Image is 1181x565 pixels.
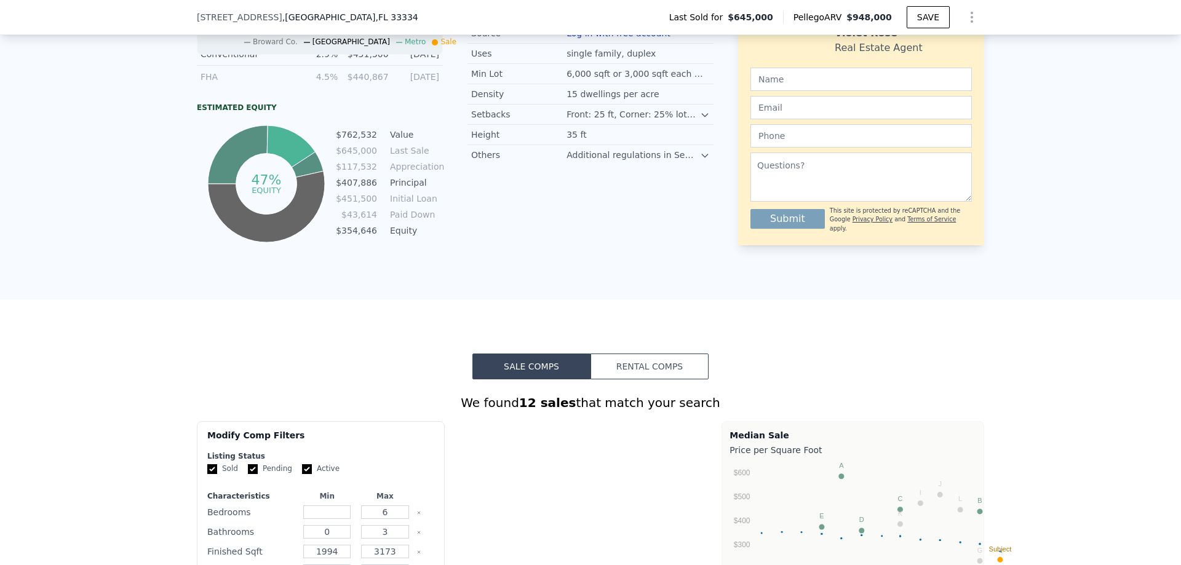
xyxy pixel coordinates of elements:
input: Pending [248,464,258,474]
span: Pellego ARV [793,11,847,23]
text: I [920,489,921,496]
div: 15 dwellings per acre [567,88,661,100]
div: 35 ft [567,128,589,141]
td: Initial Loan [388,192,443,205]
td: $407,886 [335,176,378,189]
div: Density [471,88,567,100]
div: We found that match your search [197,394,984,411]
div: $440,867 [345,71,388,83]
div: 4.5% [295,71,338,83]
button: Clear [416,530,421,535]
div: 6,000 sqft or 3,000 sqft each dwelling [567,68,710,80]
text: G [977,547,983,554]
div: single family, duplex [567,47,658,60]
text: $600 [734,468,750,477]
td: $43,614 [335,208,378,221]
span: Metro [405,38,426,46]
div: Max [359,491,412,501]
div: Bathrooms [207,523,296,540]
div: Median Sale [730,429,976,441]
div: Setbacks [471,108,567,121]
div: Bedrooms [207,504,296,521]
div: This site is protected by reCAPTCHA and the Google and apply. [830,207,972,233]
text: $300 [734,540,750,549]
div: Modify Comp Filters [207,429,434,451]
div: Height [471,128,567,141]
td: $645,000 [335,144,378,157]
td: Paid Down [388,208,443,221]
button: Rental Comps [590,354,709,379]
text: K [898,510,903,517]
a: Terms of Service [907,216,956,223]
text: A [840,462,845,469]
text: B [978,497,982,504]
div: Uses [471,47,567,60]
div: Additional regulations in Sections 47-23 and 47-25 [567,149,700,161]
label: Pending [248,464,292,474]
text: E [820,512,824,520]
div: Listing Status [207,451,434,461]
input: Email [750,96,972,119]
input: Sold [207,464,217,474]
button: Sale Comps [472,354,590,379]
span: [GEOGRAPHIC_DATA] [312,38,390,46]
span: [STREET_ADDRESS] [197,11,282,23]
span: , FL 33334 [375,12,418,22]
span: , [GEOGRAPHIC_DATA] [282,11,418,23]
div: Front: 25 ft, Corner: 25% lot width (10-25 ft), Side: 5 ft (additional 1 ft per ft over 22 ft), R... [567,108,700,121]
td: Appreciation [388,160,443,173]
tspan: equity [252,185,281,194]
text: $400 [734,516,750,525]
input: Name [750,68,972,91]
span: $948,000 [846,12,892,22]
a: Privacy Policy [853,216,893,223]
td: Last Sale [388,144,443,157]
td: Principal [388,176,443,189]
tspan: 47% [251,172,281,188]
text: J [939,480,942,488]
button: Submit [750,209,825,229]
input: Phone [750,124,972,148]
label: Sold [207,464,238,474]
td: Equity [388,224,443,237]
text: Subject [989,545,1012,553]
text: C [898,495,903,502]
label: Active [302,464,340,474]
text: $500 [734,492,750,501]
button: Clear [416,510,421,515]
div: Others [471,149,567,161]
button: Show Options [960,5,984,30]
div: Estimated Equity [197,103,443,113]
td: $354,646 [335,224,378,237]
td: $762,532 [335,128,378,141]
div: Finished Sqft [207,543,296,560]
button: Clear [416,550,421,555]
button: SAVE [907,6,950,28]
strong: 12 sales [519,395,576,410]
span: $645,000 [728,11,773,23]
input: Active [302,464,312,474]
td: $117,532 [335,160,378,173]
div: [DATE] [396,71,439,83]
text: L [958,495,962,502]
div: Min Lot [471,68,567,80]
div: Min [301,491,354,501]
span: Last Sold for [669,11,728,23]
td: $451,500 [335,192,378,205]
div: Characteristics [207,491,296,501]
div: FHA [201,71,287,83]
span: Sale [440,38,456,46]
span: Broward Co. [253,38,298,46]
div: Price per Square Foot [730,441,976,459]
td: Value [388,128,443,141]
text: D [859,516,864,523]
div: Real Estate Agent [835,41,923,55]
